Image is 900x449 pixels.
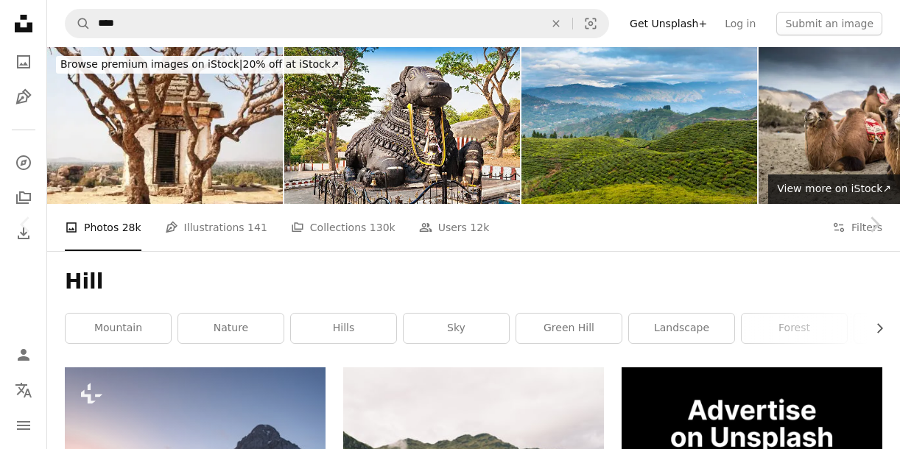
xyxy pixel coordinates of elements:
a: Browse premium images on iStock|20% off at iStock↗ [47,47,353,82]
a: Photos [9,47,38,77]
button: Clear [540,10,572,38]
a: landscape [629,314,734,343]
a: Illustrations 141 [165,204,267,251]
a: forest [742,314,847,343]
span: View more on iStock ↗ [777,183,891,194]
a: hills [291,314,396,343]
button: Filters [832,204,882,251]
a: Get Unsplash+ [621,12,716,35]
button: scroll list to the right [866,314,882,343]
img: Nandy statue [284,47,520,204]
a: Collections 130k [291,204,395,251]
span: 130k [370,219,395,236]
a: nature [178,314,284,343]
img: Tea Garden [521,47,757,204]
form: Find visuals sitewide [65,9,609,38]
span: Browse premium images on iStock | [60,58,242,70]
button: Visual search [573,10,608,38]
span: 20% off at iStock ↗ [60,58,340,70]
span: 12k [470,219,489,236]
img: Scenic views of Hampi, India [47,47,283,204]
button: Menu [9,411,38,440]
a: Next [848,154,900,295]
a: Log in [716,12,764,35]
a: sky [404,314,509,343]
a: Illustrations [9,82,38,112]
a: Explore [9,148,38,177]
a: Users 12k [419,204,490,251]
button: Submit an image [776,12,882,35]
a: View more on iStock↗ [768,174,900,204]
span: 141 [247,219,267,236]
button: Search Unsplash [66,10,91,38]
a: Log in / Sign up [9,340,38,370]
h1: Hill [65,269,882,295]
button: Language [9,375,38,405]
a: green hill [516,314,622,343]
a: mountain [66,314,171,343]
